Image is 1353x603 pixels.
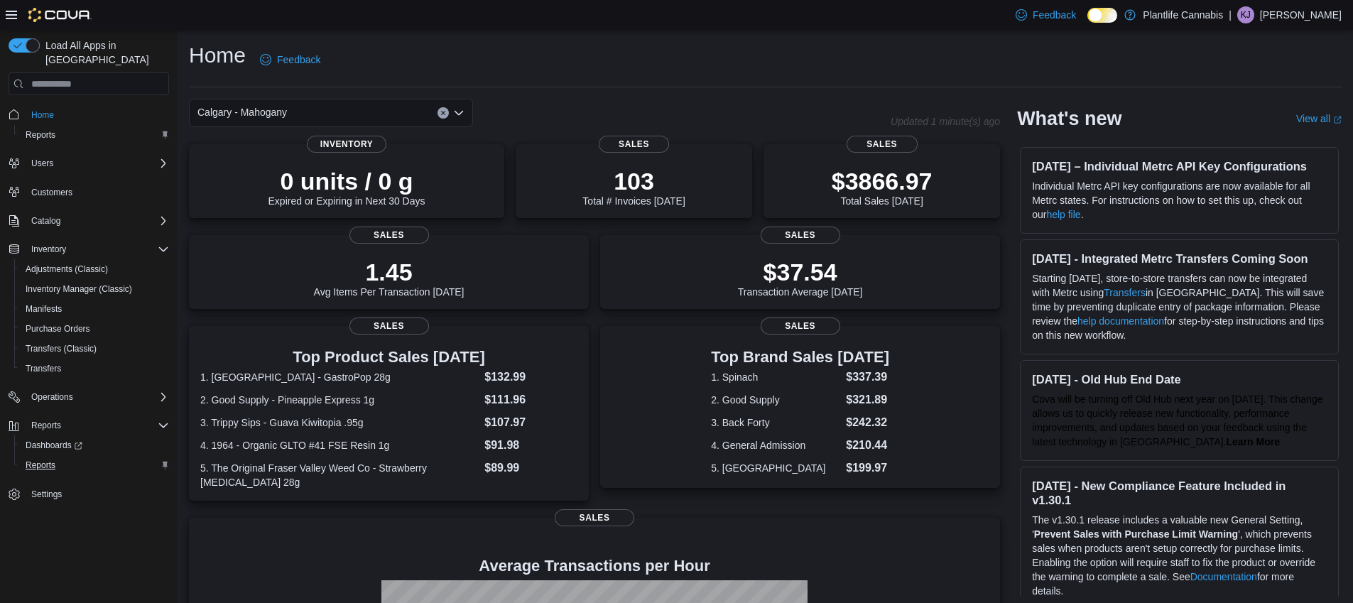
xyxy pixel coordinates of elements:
dd: $89.99 [484,460,577,477]
a: Inventory Manager (Classic) [20,281,138,298]
button: Reports [3,415,175,435]
a: Learn More [1227,436,1280,447]
span: Home [31,109,54,121]
button: Transfers (Classic) [14,339,175,359]
a: Transfers (Classic) [20,340,102,357]
p: 0 units / 0 g [268,167,425,195]
a: Home [26,107,60,124]
dt: 4. General Admission [711,438,840,452]
button: Adjustments (Classic) [14,259,175,279]
svg: External link [1333,116,1342,124]
span: Feedback [277,53,320,67]
button: Catalog [26,212,66,229]
button: Purchase Orders [14,319,175,339]
div: Avg Items Per Transaction [DATE] [314,258,464,298]
dd: $199.97 [846,460,889,477]
div: Transaction Average [DATE] [738,258,863,298]
a: Customers [26,184,78,201]
a: Dashboards [14,435,175,455]
span: Reports [20,457,169,474]
span: Sales [349,317,429,335]
h3: [DATE] - Old Hub End Date [1032,372,1327,386]
h3: Top Brand Sales [DATE] [711,349,889,366]
div: Total Sales [DATE] [832,167,933,207]
a: Manifests [20,300,67,317]
span: Settings [26,485,169,503]
dd: $91.98 [484,437,577,454]
dt: 3. Back Forty [711,415,840,430]
a: help file [1046,209,1080,220]
dd: $107.97 [484,414,577,431]
h3: [DATE] – Individual Metrc API Key Configurations [1032,159,1327,173]
span: Users [26,155,169,172]
dt: 3. Trippy Sips - Guava Kiwitopia .95g [200,415,479,430]
dt: 2. Good Supply - Pineapple Express 1g [200,393,479,407]
h3: Top Product Sales [DATE] [200,349,577,366]
span: Reports [26,417,169,434]
button: Inventory [26,241,72,258]
span: Operations [31,391,73,403]
span: Catalog [26,212,169,229]
span: Users [31,158,53,169]
nav: Complex example [9,98,169,541]
p: Individual Metrc API key configurations are now available for all Metrc states. For instructions ... [1032,179,1327,222]
p: $37.54 [738,258,863,286]
a: Transfers [1104,287,1146,298]
span: Adjustments (Classic) [20,261,169,278]
span: Cova will be turning off Old Hub next year on [DATE]. This change allows us to quickly release ne... [1032,393,1322,447]
span: Calgary - Mahogany [197,104,287,121]
a: Transfers [20,360,67,377]
button: Reports [14,455,175,475]
span: Sales [555,509,634,526]
span: Home [26,105,169,123]
div: Total # Invoices [DATE] [582,167,685,207]
button: Home [3,104,175,124]
span: Catalog [31,215,60,227]
span: Sales [847,136,918,153]
a: Feedback [1010,1,1082,29]
span: Transfers (Classic) [20,340,169,357]
span: Load All Apps in [GEOGRAPHIC_DATA] [40,38,169,67]
dt: 1. [GEOGRAPHIC_DATA] - GastroPop 28g [200,370,479,384]
a: Adjustments (Classic) [20,261,114,278]
dt: 1. Spinach [711,370,840,384]
span: Settings [31,489,62,500]
a: Documentation [1190,571,1257,582]
input: Dark Mode [1087,8,1117,23]
button: Inventory [3,239,175,259]
span: Transfers [26,363,61,374]
button: Inventory Manager (Classic) [14,279,175,299]
span: Manifests [20,300,169,317]
span: Reports [31,420,61,431]
a: Purchase Orders [20,320,96,337]
p: Updated 1 minute(s) ago [891,116,1000,127]
p: 103 [582,167,685,195]
span: Inventory [307,136,386,153]
dt: 2. Good Supply [711,393,840,407]
p: Plantlife Cannabis [1143,6,1223,23]
h3: [DATE] - Integrated Metrc Transfers Coming Soon [1032,251,1327,266]
span: Reports [26,129,55,141]
span: Purchase Orders [26,323,90,335]
button: Catalog [3,211,175,231]
span: Operations [26,389,169,406]
span: Inventory Manager (Classic) [20,281,169,298]
dd: $210.44 [846,437,889,454]
a: View allExternal link [1296,113,1342,124]
p: $3866.97 [832,167,933,195]
p: | [1229,6,1232,23]
dd: $242.32 [846,414,889,431]
button: Users [26,155,59,172]
a: Feedback [254,45,326,74]
button: Settings [3,484,175,504]
button: Customers [3,182,175,202]
div: Expired or Expiring in Next 30 Days [268,167,425,207]
h1: Home [189,41,246,70]
span: Manifests [26,303,62,315]
span: Inventory [31,244,66,255]
span: Feedback [1033,8,1076,22]
button: Open list of options [453,107,464,119]
p: 1.45 [314,258,464,286]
